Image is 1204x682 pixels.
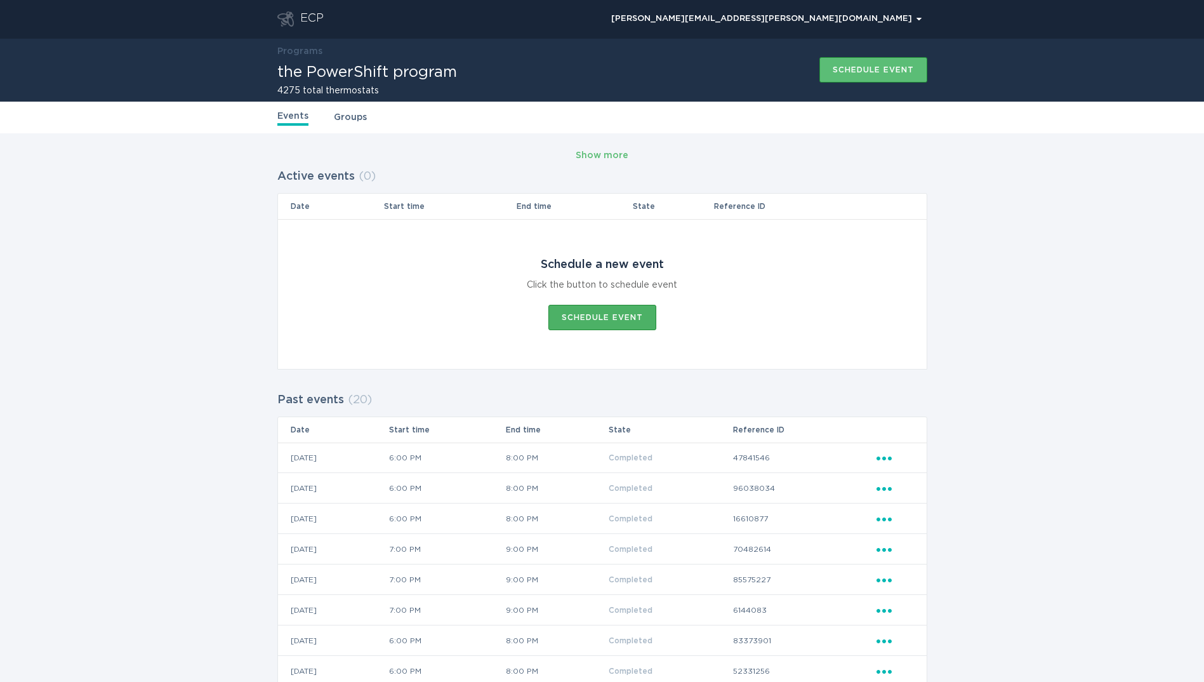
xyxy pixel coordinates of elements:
a: Groups [334,110,367,124]
button: Schedule event [548,305,656,330]
th: State [632,194,713,219]
span: Completed [609,515,652,523]
tr: dfd12f1ac68844c49bc440392f311736 [278,565,927,595]
td: [DATE] [278,473,388,504]
th: End time [516,194,632,219]
td: [DATE] [278,443,388,473]
th: Reference ID [713,194,876,219]
span: Completed [609,637,652,645]
button: Show more [576,146,628,165]
div: Popover menu [877,603,914,617]
div: Popover menu [605,10,927,29]
div: Popover menu [877,573,914,587]
td: 8:00 PM [505,473,608,504]
div: ECP [300,11,324,27]
td: [DATE] [278,504,388,534]
div: Show more [576,149,628,163]
tr: c00b058bbb204aa8856e35d6b49c3754 [278,443,927,473]
td: 9:00 PM [505,565,608,595]
a: Events [277,109,308,126]
div: Schedule event [833,66,914,74]
th: Date [278,417,388,443]
a: Programs [277,47,322,56]
th: Start time [388,417,505,443]
tr: c6635b063a8d46289f507937ea71505b [278,625,927,656]
td: 6:00 PM [388,443,505,473]
td: 9:00 PM [505,534,608,565]
th: Date [278,194,384,219]
td: 85575227 [732,565,876,595]
div: Popover menu [877,451,914,465]
tr: ae0e8620db854621ad46ab0cd02b5a72 [278,534,927,565]
td: 6:00 PM [388,504,505,534]
td: 16610877 [732,504,876,534]
td: 7:00 PM [388,534,505,565]
button: Open user account details [605,10,927,29]
tr: 6f3d9e65deda4c9d8fd9ff9f66d78a7a [278,595,927,625]
td: 6:00 PM [388,473,505,504]
div: Schedule event [562,314,643,321]
div: Popover menu [877,634,914,648]
th: End time [505,417,608,443]
span: Completed [609,485,652,492]
th: State [608,417,732,443]
td: 6144083 [732,595,876,625]
span: Completed [609,576,652,584]
td: 8:00 PM [505,443,608,473]
td: [DATE] [278,625,388,656]
td: 96038034 [732,473,876,504]
h2: 4275 total thermostats [277,86,457,95]
th: Start time [383,194,515,219]
span: ( 20 ) [348,394,372,406]
h2: Active events [277,165,355,188]
button: Go to dashboard [277,11,294,27]
div: [PERSON_NAME][EMAIL_ADDRESS][PERSON_NAME][DOMAIN_NAME] [611,15,922,23]
span: Completed [609,454,652,462]
span: Completed [609,545,652,553]
h1: the PowerShift program [277,65,457,80]
span: Completed [609,667,652,675]
div: Schedule a new event [541,258,664,272]
td: 47841546 [732,443,876,473]
div: Popover menu [877,542,914,556]
tr: Table Headers [278,194,927,219]
h2: Past events [277,389,344,411]
td: 6:00 PM [388,625,505,656]
span: ( 0 ) [359,171,376,182]
td: 9:00 PM [505,595,608,625]
th: Reference ID [732,417,876,443]
button: Schedule event [819,57,927,83]
tr: 4b24611361c3467aad519c13f3fbe158 [278,504,927,534]
div: Click the button to schedule event [527,278,677,292]
td: 7:00 PM [388,595,505,625]
td: [DATE] [278,565,388,595]
td: 8:00 PM [505,625,608,656]
td: 8:00 PM [505,504,608,534]
tr: 6d3bcb80b9e8427e9e18cc366e697362 [278,473,927,504]
td: [DATE] [278,534,388,565]
td: 70482614 [732,534,876,565]
td: [DATE] [278,595,388,625]
div: Popover menu [877,512,914,526]
div: Popover menu [877,481,914,495]
span: Completed [609,606,652,614]
div: Popover menu [877,664,914,678]
td: 7:00 PM [388,565,505,595]
tr: Table Headers [278,417,927,443]
td: 83373901 [732,625,876,656]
